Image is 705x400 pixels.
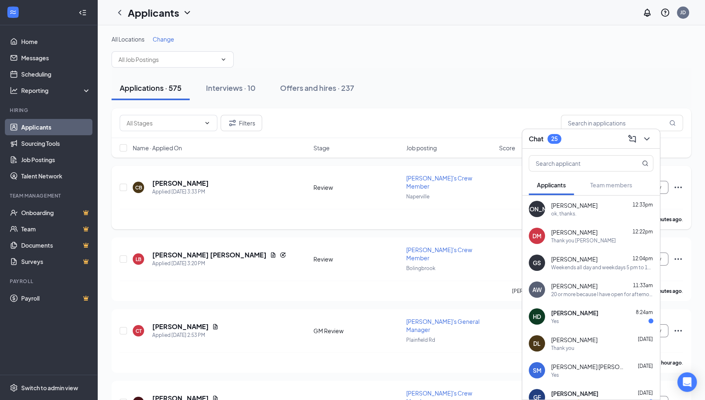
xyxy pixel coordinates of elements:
[532,286,542,294] div: AW
[551,371,559,378] div: Yes
[228,118,237,128] svg: Filter
[642,160,648,167] svg: MagnifyingGlass
[10,278,89,285] div: Payroll
[313,327,401,335] div: GM Review
[21,168,91,184] a: Talent Network
[636,309,653,315] span: 8:24am
[204,120,210,126] svg: ChevronDown
[551,201,598,209] span: [PERSON_NAME]
[512,288,683,295] p: [PERSON_NAME] [PERSON_NAME] has applied more than .
[152,179,209,188] h5: [PERSON_NAME]
[633,229,653,235] span: 12:22pm
[633,282,653,288] span: 11:33am
[206,83,256,93] div: Interviews · 10
[551,264,653,271] div: Weekends all day and weekdays 5 pm to 10pm except for [DATE] so basically evening
[21,152,91,168] a: Job Postings
[133,144,182,152] span: Name · Applied On
[313,144,330,152] span: Stage
[10,86,18,95] svg: Analysis
[406,337,435,343] span: Plainfield Rd
[406,318,479,333] span: [PERSON_NAME]'s General Manager
[79,9,87,17] svg: Collapse
[153,35,174,43] span: Change
[21,221,91,237] a: TeamCrown
[10,192,89,199] div: Team Management
[638,336,653,342] span: [DATE]
[406,193,429,200] span: Naperville
[646,288,682,294] b: 24 minutes ago
[640,132,653,145] button: ChevronDown
[551,135,558,142] div: 25
[551,389,598,398] span: [PERSON_NAME]
[551,255,598,263] span: [PERSON_NAME]
[127,119,201,127] input: All Stages
[627,134,637,144] svg: ComposeMessage
[152,322,209,331] h5: [PERSON_NAME]
[280,83,354,93] div: Offers and hires · 237
[551,363,624,371] span: [PERSON_NAME] [PERSON_NAME]
[115,8,125,18] svg: ChevronLeft
[152,251,267,259] h5: [PERSON_NAME] [PERSON_NAME]
[221,115,262,131] button: Filter Filters
[118,55,217,64] input: All Job Postings
[638,390,653,396] span: [DATE]
[551,282,598,290] span: [PERSON_NAME]
[680,9,686,16] div: JD
[152,331,219,339] div: Applied [DATE] 2:53 PM
[128,6,179,20] h1: Applicants
[10,384,18,392] svg: Settings
[532,232,541,240] div: DM
[136,256,141,263] div: LB
[120,83,182,93] div: Applications · 575
[551,228,598,236] span: [PERSON_NAME]
[590,181,632,189] span: Team members
[551,309,598,317] span: [PERSON_NAME]
[21,204,91,221] a: OnboardingCrown
[212,323,219,330] svg: Document
[551,291,653,298] div: 20 or more because I have open for afternoon/night and open availability for weekends
[9,8,17,16] svg: WorkstreamLogo
[551,210,576,217] div: ok, thanks.
[529,134,543,143] h3: Chat
[21,119,91,135] a: Applicants
[660,8,670,18] svg: QuestionInfo
[112,35,145,43] span: All Locations
[135,184,142,191] div: CB
[646,216,682,222] b: 10 minutes ago
[633,202,653,208] span: 12:33pm
[551,336,598,344] span: [PERSON_NAME]
[626,132,639,145] button: ComposeMessage
[673,254,683,264] svg: Ellipses
[633,255,653,262] span: 12:04pm
[551,237,616,244] div: Thank you [PERSON_NAME]
[533,312,541,321] div: HD
[136,327,142,334] div: CT
[152,259,286,268] div: Applied [DATE] 3:20 PM
[21,384,78,392] div: Switch to admin view
[21,33,91,50] a: Home
[533,366,541,374] div: SM
[21,253,91,270] a: SurveysCrown
[677,372,697,392] div: Open Intercom Messenger
[10,107,89,114] div: Hiring
[499,144,515,152] span: Score
[406,265,436,271] span: Bolingbrook
[513,205,560,213] div: [PERSON_NAME]
[313,183,401,191] div: Review
[21,290,91,306] a: PayrollCrown
[280,252,286,258] svg: Reapply
[152,188,209,196] div: Applied [DATE] 3:33 PM
[533,339,541,347] div: DL
[642,8,652,18] svg: Notifications
[21,66,91,82] a: Scheduling
[21,135,91,152] a: Sourcing Tools
[220,56,227,63] svg: ChevronDown
[529,156,626,171] input: Search applicant
[561,115,683,131] input: Search in applications
[21,50,91,66] a: Messages
[406,246,472,262] span: [PERSON_NAME]'s Crew Member
[533,259,541,267] div: GS
[551,345,574,352] div: Thank you
[21,86,91,95] div: Reporting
